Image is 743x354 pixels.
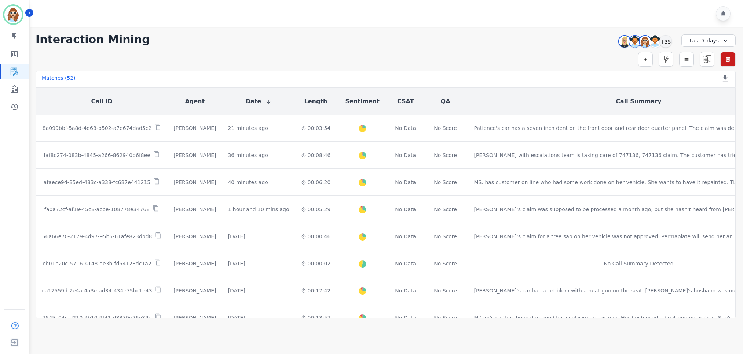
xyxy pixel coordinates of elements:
div: No Score [434,314,457,321]
button: QA [441,97,450,106]
div: No Data [394,260,417,267]
div: [DATE] [228,287,245,294]
p: fa0a72cf-af19-45c8-acbe-108778e34768 [44,206,150,213]
div: No Score [434,287,457,294]
div: [DATE] [228,233,245,240]
div: 00:00:02 [301,260,331,267]
div: Last 7 days [681,34,736,47]
div: Matches ( 52 ) [42,74,76,85]
div: 1 hour and 10 mins ago [228,206,289,213]
div: No Data [394,124,417,132]
div: +35 [659,35,672,48]
p: ca17559d-2e4a-4a3e-ad34-434e75bc1e43 [42,287,152,294]
div: [PERSON_NAME] [173,260,216,267]
div: [PERSON_NAME] [173,287,216,294]
div: No Data [394,152,417,159]
div: 00:13:57 [301,314,331,321]
div: [DATE] [228,314,245,321]
button: Date [246,97,272,106]
div: No Data [394,287,417,294]
div: [PERSON_NAME] [173,233,216,240]
div: No Data [394,233,417,240]
div: [PERSON_NAME] [173,314,216,321]
p: 8a099bbf-5a8d-4d68-b502-a7e674dad5c2 [43,124,152,132]
div: 00:05:29 [301,206,331,213]
button: Call Summary [616,97,661,106]
div: [DATE] [228,260,245,267]
p: afaece9d-85ed-483c-a338-fc687e441215 [44,179,150,186]
div: No Score [434,124,457,132]
button: Agent [185,97,205,106]
h1: Interaction Mining [36,33,150,46]
div: [PERSON_NAME] [173,179,216,186]
div: No Score [434,179,457,186]
div: 00:06:20 [301,179,331,186]
button: Sentiment [345,97,379,106]
div: 21 minutes ago [228,124,268,132]
div: No Score [434,260,457,267]
div: 36 minutes ago [228,152,268,159]
div: 00:17:42 [301,287,331,294]
div: [PERSON_NAME] [173,124,216,132]
button: CSAT [397,97,414,106]
div: No Score [434,152,457,159]
div: Patience's car has a seven inch dent on the front door and rear door quarter panel. The claim was... [474,124,739,132]
div: 00:00:46 [301,233,331,240]
div: No Data [394,206,417,213]
div: No Score [434,233,457,240]
button: Call ID [91,97,112,106]
div: [PERSON_NAME] [173,206,216,213]
button: Length [304,97,327,106]
p: cb01b20c-5716-4148-ae3b-fd54128dc1a2 [43,260,151,267]
p: 56a66e70-2179-4d97-95b5-61afe823dbd8 [42,233,152,240]
div: [PERSON_NAME] [173,152,216,159]
p: faf8c274-083b-4845-a266-862940b6f8ee [44,152,150,159]
div: 00:08:46 [301,152,331,159]
div: No Data [394,179,417,186]
div: No Score [434,206,457,213]
p: 7545c04c-d210-4b10-9f41-d8379e76e89e [43,314,152,321]
img: Bordered avatar [4,6,22,23]
div: No Data [394,314,417,321]
div: 40 minutes ago [228,179,268,186]
div: 00:03:54 [301,124,331,132]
